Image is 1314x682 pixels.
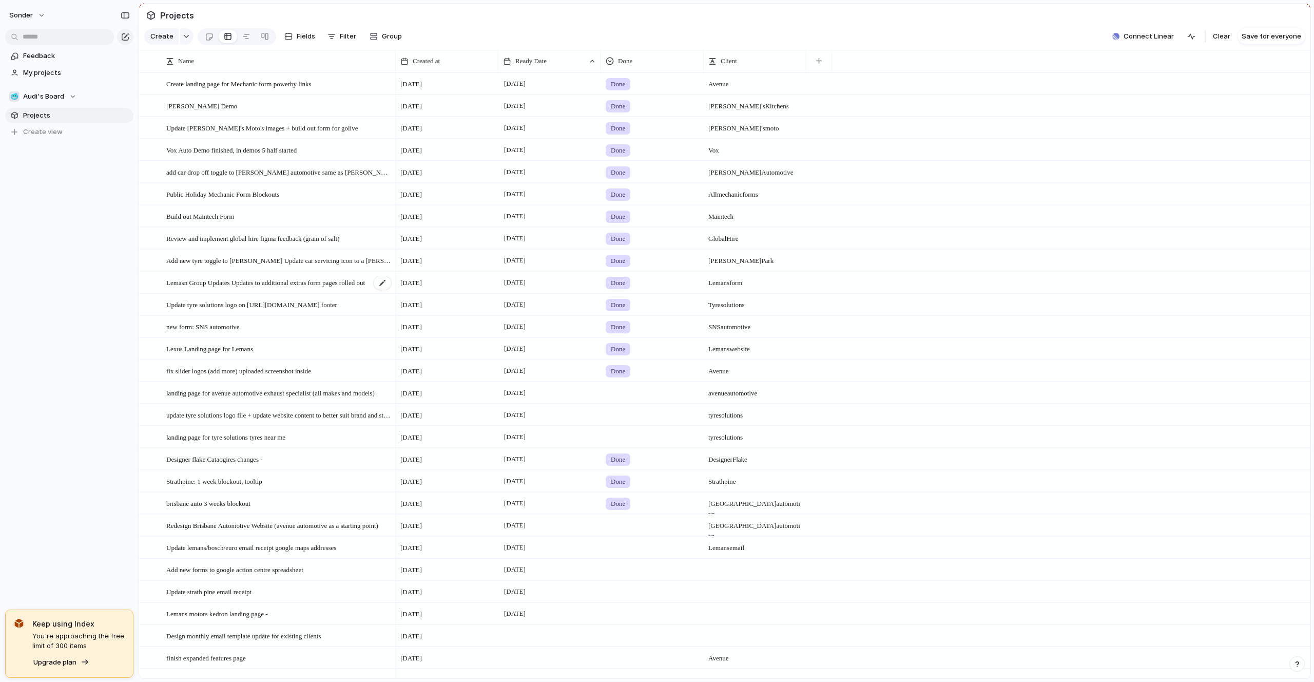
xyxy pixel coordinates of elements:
span: Filter [340,31,356,42]
span: Update strath pine email receipt [166,585,252,597]
span: Avenue [704,73,806,89]
span: [PERSON_NAME] Demo [166,100,237,111]
span: Maintech [704,206,806,222]
span: [DATE] [501,188,528,200]
span: Vox Auto Demo finished, in demos 5 half started [166,144,297,156]
span: [DATE] [400,190,422,200]
button: Create view [5,124,133,140]
span: [DATE] [400,653,422,664]
span: Name [178,56,194,66]
span: [DATE] [400,300,422,310]
span: tyre solutions [704,405,806,421]
span: Projects [23,110,130,121]
span: Done [611,322,625,332]
a: Feedback [5,48,133,64]
span: fix slider logos (add more) uploaded screenshot inside [166,365,311,376]
span: [DATE] [501,453,528,465]
span: [DATE] [501,100,528,112]
button: Fields [280,28,319,45]
span: Review and implement global hire figma feedback (grain of salt) [166,232,340,244]
span: tyre solutions [704,427,806,443]
span: [DATE] [400,477,422,487]
span: Update lemans/bosch/euro email receipt google maps addresses [166,541,336,553]
span: [DATE] [400,278,422,288]
span: landing page for avenue automotive exhaust specialist (all makes and models) [166,387,375,399]
span: Strathpine: 1 week blockout, tooltip [166,475,262,487]
span: Done [611,278,625,288]
span: [DATE] [400,366,422,376]
span: [DATE] [501,254,528,267]
span: Tyre solutions [704,294,806,310]
span: Avenue [704,648,806,664]
span: [DATE] [400,167,422,178]
span: [DATE] [400,234,422,244]
span: Done [611,477,625,487]
span: Client [721,56,737,66]
span: Strathpine [704,471,806,487]
span: sonder [9,10,33,21]
span: Lemans motors kedron landing page - [166,608,267,619]
span: Design monthly email template update for existing clients [166,630,321,641]
span: [DATE] [501,298,528,311]
span: Done [611,190,625,200]
span: Vox [704,140,806,156]
span: Create landing page for Mechanic form powerby links [166,78,312,89]
span: [DATE] [501,497,528,509]
span: Done [611,499,625,509]
span: [PERSON_NAME]'s Kitchens [704,96,806,111]
span: Done [611,145,625,156]
span: [DATE] [501,475,528,487]
span: Public Holiday Mechanic Form Blockouts [166,188,279,200]
button: Filter [323,28,360,45]
span: Ready Date [515,56,547,66]
span: [DATE] [501,122,528,134]
span: Lemans email [704,537,806,553]
span: Connect Linear [1124,31,1174,42]
span: Update tyre solutions logo on [URL][DOMAIN_NAME] footer [166,298,337,310]
span: Keep using Index [32,618,125,629]
span: update tyre solutions logo file + update website content to better suit brand and store locations [166,409,392,421]
span: Created at [413,56,440,66]
button: Group [364,28,407,45]
span: Fields [297,31,315,42]
span: [DATE] [400,256,422,266]
span: Lemasn Group Updates Updates to additional extras form pages rolled out [166,276,365,288]
span: [DATE] [501,365,528,377]
button: sonder [5,7,51,24]
span: brisbane auto 3 weeks blockout [166,497,250,509]
span: Lemans form [704,272,806,288]
button: Save for everyone [1238,28,1305,45]
span: My projects [23,68,130,78]
span: Done [611,300,625,310]
span: Audi's Board [23,91,64,102]
span: [DATE] [501,144,528,156]
span: [DATE] [400,565,422,575]
span: [DATE] [400,388,422,399]
span: Upgrade plan [33,657,76,668]
span: Create [150,31,173,42]
span: [DATE] [501,276,528,289]
span: [DATE] [400,587,422,597]
span: Done [611,454,625,465]
span: [DATE] [400,543,422,553]
span: [DATE] [400,322,422,332]
span: [DATE] [501,387,528,399]
span: landing page for tyre solutions tyres near me [166,431,285,443]
span: [DATE] [501,541,528,554]
button: Upgrade plan [30,655,92,670]
span: Done [611,101,625,111]
span: [DATE] [501,78,528,90]
span: Global Hire [704,228,806,244]
span: Avenue [704,361,806,376]
span: You're approaching the free limit of 300 items [32,631,125,651]
span: [DATE] [501,166,528,178]
span: Add new forms to google action centre spreadsheet [166,563,303,575]
span: [DATE] [400,454,422,465]
span: Redesign Brisbane Automotive Website (avenue automotive as a starting point) [166,519,378,531]
span: [DATE] [400,212,422,222]
span: Lexus Landing page for Lemans [166,343,253,354]
span: Update [PERSON_NAME]'s Moto's images + build out form for golive [166,122,358,134]
button: Connect Linear [1108,29,1178,44]
span: [DATE] [400,499,422,509]
span: Done [611,366,625,376]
